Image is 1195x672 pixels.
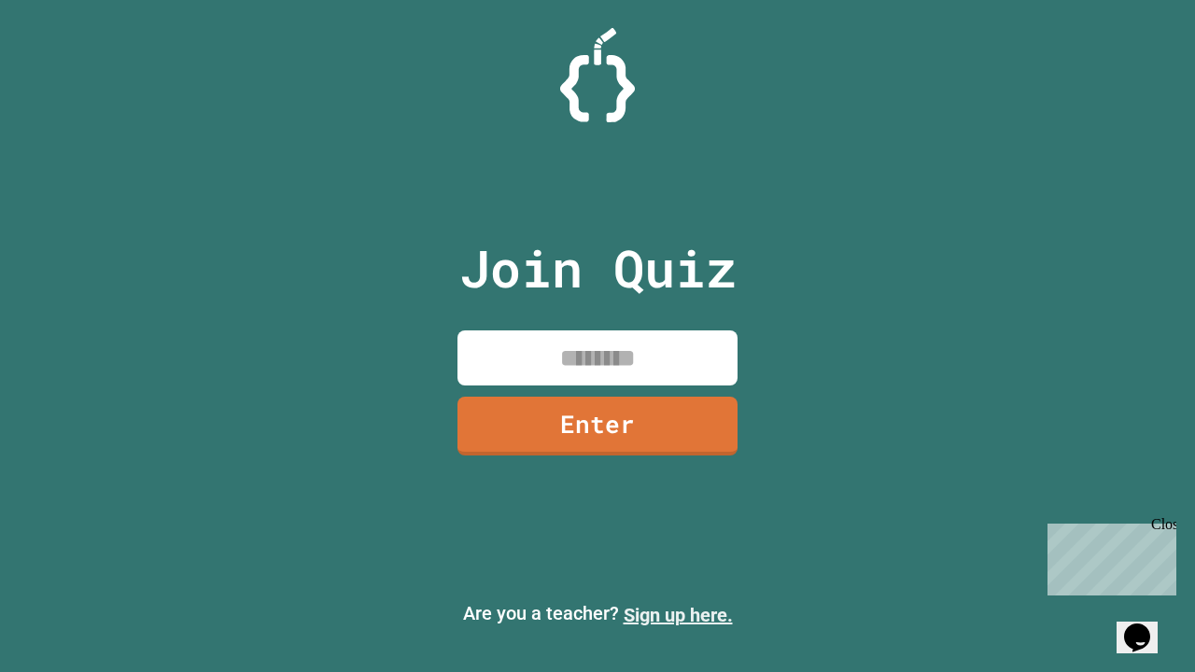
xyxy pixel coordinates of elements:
p: Are you a teacher? [15,599,1180,629]
div: Chat with us now!Close [7,7,129,119]
iframe: chat widget [1117,597,1176,653]
img: Logo.svg [560,28,635,122]
iframe: chat widget [1040,516,1176,595]
a: Enter [457,397,738,455]
p: Join Quiz [459,230,737,307]
a: Sign up here. [624,604,733,626]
